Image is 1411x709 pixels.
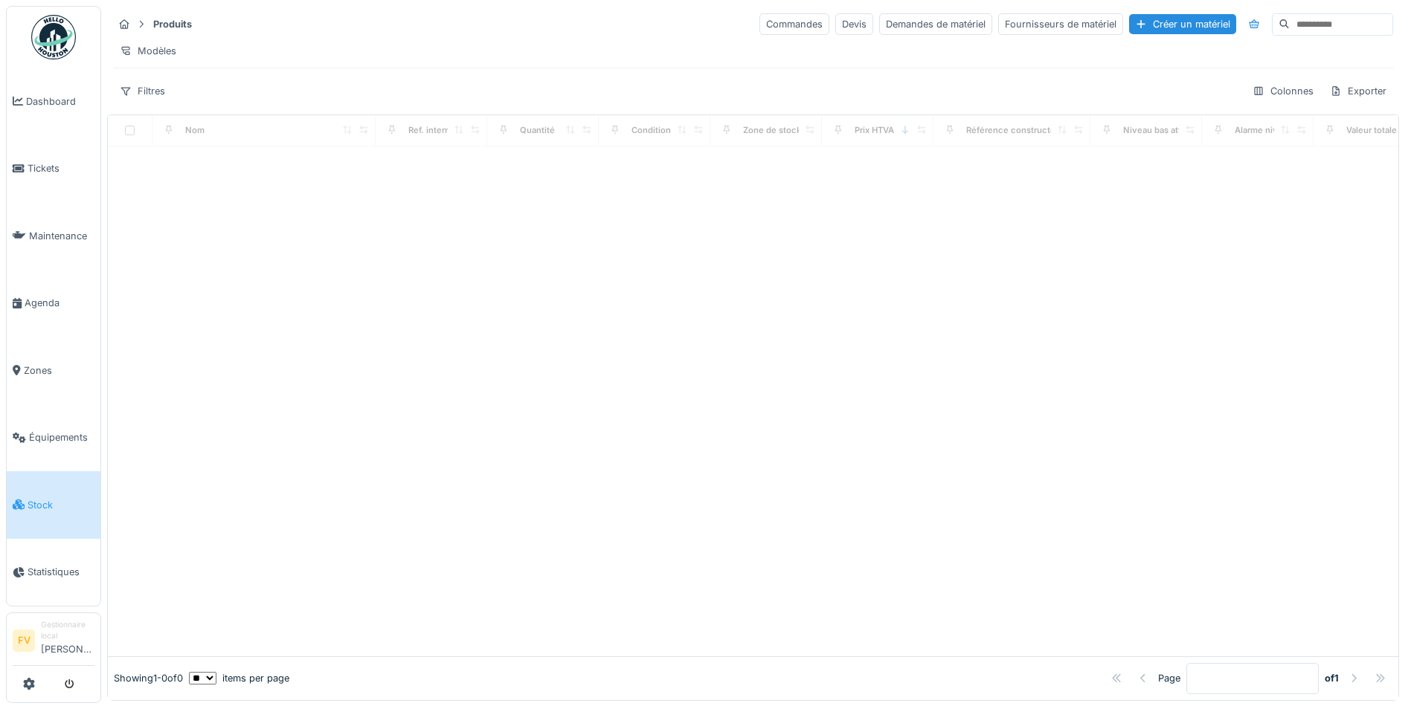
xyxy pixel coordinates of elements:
[7,202,100,270] a: Maintenance
[31,15,76,59] img: Badge_color-CXgf-gQk.svg
[835,13,873,35] div: Devis
[1129,14,1236,34] div: Créer un matériel
[28,498,94,512] span: Stock
[743,124,816,137] div: Zone de stockage
[759,13,829,35] div: Commandes
[520,124,555,137] div: Quantité
[41,619,94,662] li: [PERSON_NAME]
[189,671,289,685] div: items per page
[29,229,94,243] span: Maintenance
[631,124,702,137] div: Conditionnement
[28,161,94,175] span: Tickets
[855,124,894,137] div: Prix HTVA
[879,13,992,35] div: Demandes de matériel
[1323,80,1393,102] div: Exporter
[998,13,1123,35] div: Fournisseurs de matériel
[113,80,172,102] div: Filtres
[7,135,100,203] a: Tickets
[1325,671,1339,685] strong: of 1
[24,363,94,378] span: Zones
[1158,671,1180,685] div: Page
[1235,124,1309,137] div: Alarme niveau bas
[28,565,94,579] span: Statistiques
[7,471,100,539] a: Stock
[7,68,100,135] a: Dashboard
[7,270,100,337] a: Agenda
[147,17,198,31] strong: Produits
[41,619,94,642] div: Gestionnaire local
[13,629,35,652] li: FV
[7,337,100,404] a: Zones
[966,124,1064,137] div: Référence constructeur
[25,296,94,310] span: Agenda
[26,94,94,109] span: Dashboard
[1246,80,1320,102] div: Colonnes
[113,40,183,62] div: Modèles
[1123,124,1203,137] div: Niveau bas atteint ?
[114,671,183,685] div: Showing 1 - 0 of 0
[408,124,455,137] div: Ref. interne
[1346,124,1397,137] div: Valeur totale
[29,430,94,444] span: Équipements
[13,619,94,666] a: FV Gestionnaire local[PERSON_NAME]
[7,404,100,472] a: Équipements
[185,124,205,137] div: Nom
[7,539,100,606] a: Statistiques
